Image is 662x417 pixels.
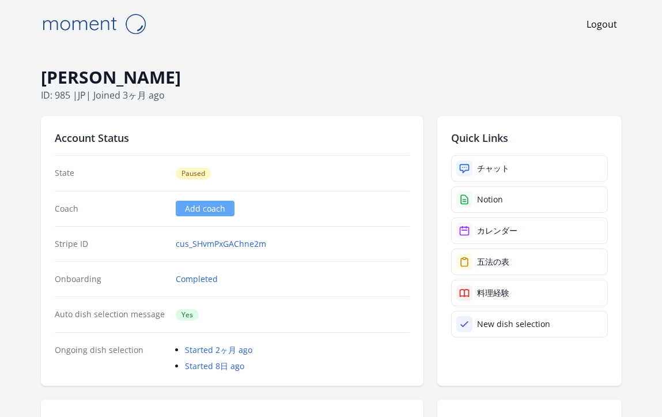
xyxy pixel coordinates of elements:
dt: Auto dish selection message [55,309,167,321]
span: jp [78,89,86,102]
div: チャット [477,163,509,174]
dt: Stripe ID [55,238,167,250]
a: New dish selection [451,311,608,337]
div: 料理経験 [477,287,509,299]
a: Notion [451,186,608,213]
a: 料理経験 [451,280,608,306]
a: チャット [451,155,608,182]
h2: Account Status [55,130,410,146]
div: Notion [477,194,503,205]
a: Started 8日 ago [185,360,244,371]
div: New dish selection [477,318,550,330]
h1: [PERSON_NAME] [41,66,622,88]
a: 五法の表 [451,249,608,275]
span: Paused [176,168,211,179]
h2: Quick Links [451,130,608,146]
a: Logout [587,17,617,31]
dt: Ongoing dish selection [55,344,167,372]
a: Completed [176,273,218,285]
dt: State [55,167,167,179]
a: カレンダー [451,217,608,244]
img: Moment [36,9,152,39]
div: カレンダー [477,225,517,236]
dt: Onboarding [55,273,167,285]
a: Started 2ヶ月 ago [185,344,252,355]
span: Yes [176,309,199,321]
a: cus_SHvmPxGAChne2m [176,238,266,250]
p: ID: 985 | | Joined 3ヶ月 ago [41,88,622,102]
dt: Coach [55,203,167,215]
div: 五法の表 [477,256,509,268]
a: Add coach [176,201,234,216]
